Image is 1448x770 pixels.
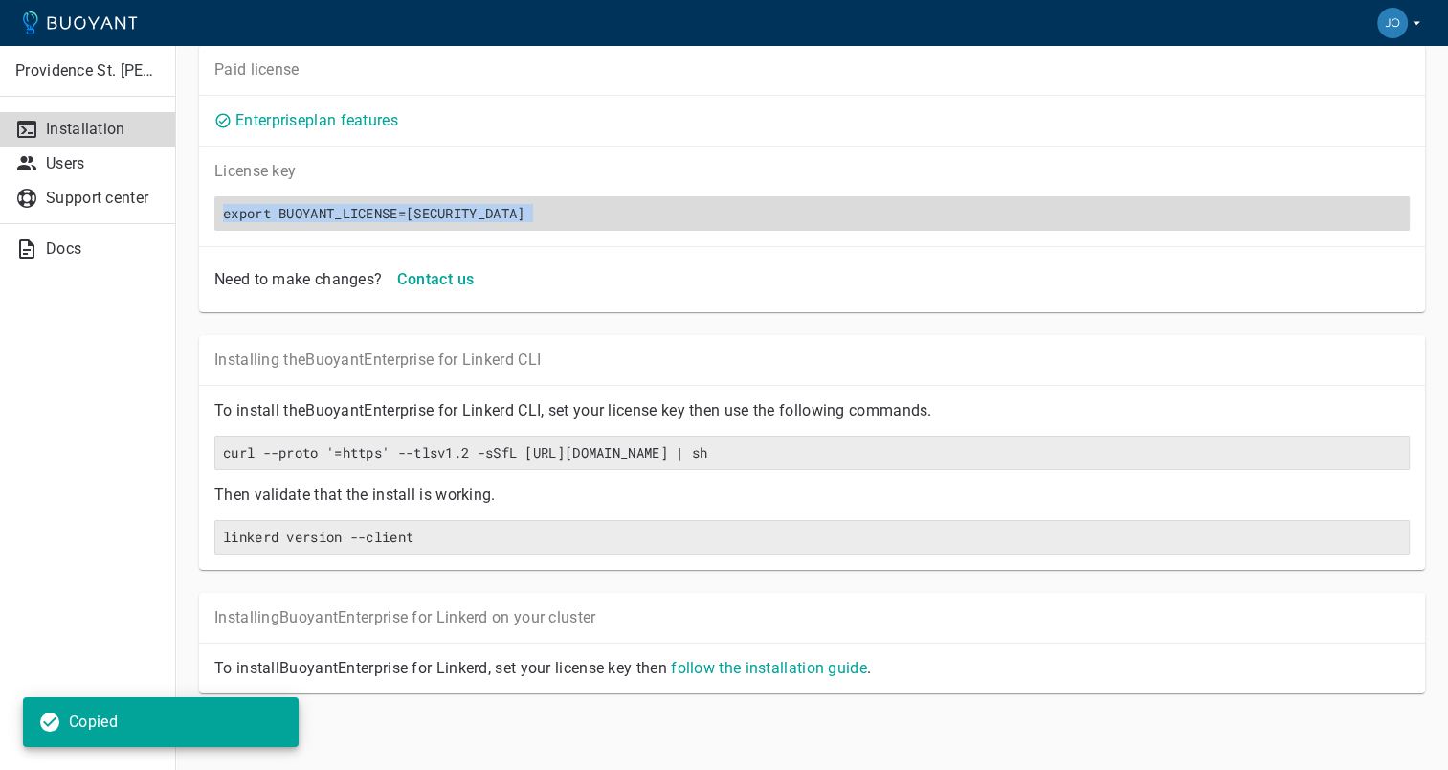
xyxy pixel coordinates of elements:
[214,60,1410,79] p: Paid license
[223,529,1401,546] h6: linkerd version --client
[15,61,161,80] p: Providence St. [PERSON_NAME] Health
[223,444,1401,462] h6: curl --proto '=https' --tlsv1.2 -sSfL [URL][DOMAIN_NAME] | sh
[397,270,474,289] h4: Contact us
[671,659,867,677] a: follow the installation guide
[214,486,1410,505] p: Then validate that the install is working.
[214,351,1410,370] p: Installing the Buoyant Enterprise for Linkerd CLI
[214,659,1410,678] p: To install Buoyant Enterprise for Linkerd, set your license key then .
[46,120,160,139] p: Installation
[390,262,481,297] button: Contact us
[46,154,160,173] p: Users
[235,111,398,129] a: Enterpriseplan features
[214,401,1410,420] p: To install the Buoyant Enterprise for Linkerd CLI, set your license key then use the following co...
[214,608,1410,627] p: Installing Buoyant Enterprise for Linkerd on your cluster
[214,162,1410,181] p: License key
[46,189,160,208] p: Support center
[1377,8,1408,38] img: Byron Engelbrecht
[223,205,1401,222] h6: export BUOYANT_LICENSE=[SECURITY_DATA]
[207,262,382,289] div: Need to make changes?
[46,239,160,259] p: Docs
[390,269,481,287] a: Contact us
